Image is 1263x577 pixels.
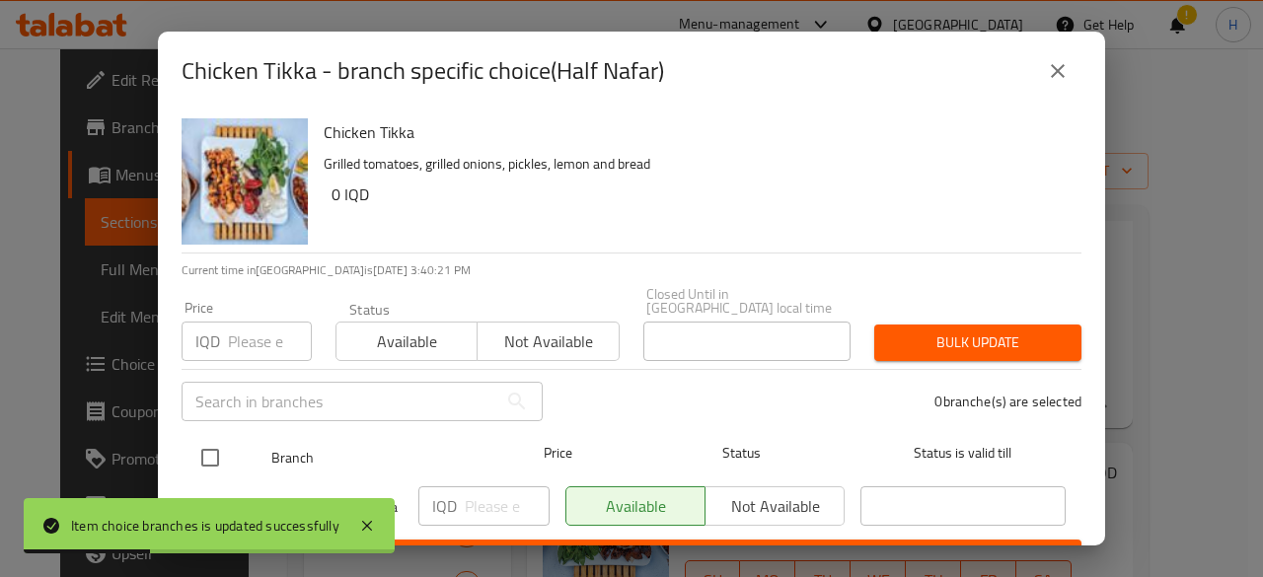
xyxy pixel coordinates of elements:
[324,118,1066,146] h6: Chicken Tikka
[253,495,403,520] span: Kabab Alghanam, Al Dora
[182,261,1081,279] p: Current time in [GEOGRAPHIC_DATA] is [DATE] 3:40:21 PM
[71,515,339,537] div: Item choice branches is updated successfully
[228,322,312,361] input: Please enter price
[332,180,1066,208] h6: 0 IQD
[874,325,1081,361] button: Bulk update
[182,55,664,87] h2: Chicken Tikka - branch specific choice(Half Nafar)
[432,494,457,518] p: IQD
[860,441,1066,466] span: Status is valid till
[182,540,1081,576] button: Save
[492,441,624,466] span: Price
[485,327,611,356] span: Not available
[324,152,1066,177] p: Grilled tomatoes, grilled onions, pickles, lemon and bread
[934,392,1081,411] p: 0 branche(s) are selected
[344,327,470,356] span: Available
[195,329,220,353] p: IQD
[335,322,478,361] button: Available
[477,322,619,361] button: Not available
[465,486,550,526] input: Please enter price
[1034,47,1081,95] button: close
[890,330,1066,355] span: Bulk update
[271,446,477,470] span: Branch
[182,382,497,421] input: Search in branches
[182,118,308,245] img: Chicken Tikka
[639,441,845,466] span: Status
